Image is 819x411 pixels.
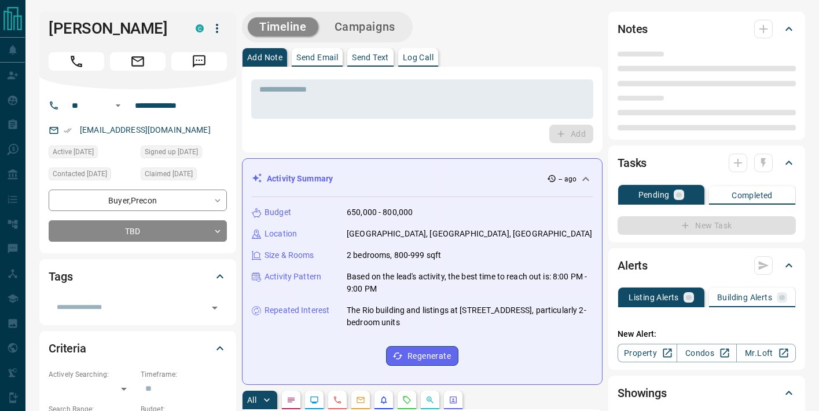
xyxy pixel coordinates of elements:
button: Campaigns [323,17,407,37]
p: Add Note [247,53,282,61]
div: Activity Summary-- ago [252,168,593,190]
svg: Lead Browsing Activity [310,395,319,405]
p: Send Email [296,53,338,61]
div: TBD [49,220,227,242]
svg: Emails [356,395,365,405]
svg: Agent Actions [449,395,458,405]
p: Log Call [403,53,434,61]
p: Completed [732,191,773,199]
h1: [PERSON_NAME] [49,19,178,38]
p: Send Text [352,53,389,61]
a: Mr.Loft [736,344,796,362]
span: Signed up [DATE] [145,146,198,158]
div: condos.ca [196,24,204,32]
a: [EMAIL_ADDRESS][DOMAIN_NAME] [80,125,211,134]
p: -- ago [559,174,576,184]
h2: Showings [618,384,667,402]
p: Repeated Interest [265,304,329,317]
p: Activity Summary [267,173,333,185]
p: Activity Pattern [265,271,321,283]
svg: Requests [402,395,412,405]
div: Sat Aug 16 2025 [49,146,135,162]
button: Timeline [248,17,318,37]
div: Tags [49,263,227,290]
span: Contacted [DATE] [53,168,107,180]
a: Property [618,344,677,362]
p: Listing Alerts [629,293,679,301]
div: Showings [618,379,796,407]
p: The Rio building and listings at [STREET_ADDRESS], particularly 2-bedroom units [347,304,593,329]
h2: Tasks [618,154,647,172]
p: Location [265,228,297,240]
div: Sat Dec 14 2024 [49,168,135,184]
div: Notes [618,15,796,43]
p: Size & Rooms [265,249,314,261]
button: Regenerate [386,346,458,366]
p: Actively Searching: [49,369,135,380]
div: Alerts [618,252,796,279]
div: Buyer , Precon [49,190,227,211]
h2: Notes [618,20,648,38]
p: Based on the lead's activity, the best time to reach out is: 8:00 PM - 9:00 PM [347,271,593,295]
svg: Calls [333,395,342,405]
span: Call [49,52,104,71]
p: New Alert: [618,328,796,340]
div: Tue Jul 23 2019 [141,168,227,184]
p: Budget [265,206,291,219]
svg: Opportunities [425,395,435,405]
svg: Email Verified [64,126,72,134]
span: Email [110,52,166,71]
p: Pending [638,191,670,199]
svg: Listing Alerts [379,395,388,405]
span: Message [171,52,227,71]
div: Criteria [49,334,227,362]
span: Active [DATE] [53,146,94,158]
p: All [247,396,256,404]
span: Claimed [DATE] [145,168,193,180]
p: 2 bedrooms, 800-999 sqft [347,249,441,261]
button: Open [111,99,125,112]
div: Tue Jul 23 2019 [141,146,227,162]
svg: Notes [287,395,296,405]
h2: Criteria [49,339,86,358]
div: Tasks [618,149,796,177]
h2: Tags [49,267,72,286]
a: Condos [677,344,736,362]
p: 650,000 - 800,000 [347,206,413,219]
p: [GEOGRAPHIC_DATA], [GEOGRAPHIC_DATA], [GEOGRAPHIC_DATA] [347,228,592,240]
p: Building Alerts [717,293,772,301]
h2: Alerts [618,256,648,275]
p: Timeframe: [141,369,227,380]
button: Open [207,300,223,316]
